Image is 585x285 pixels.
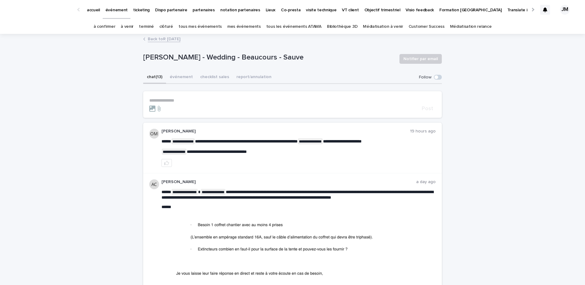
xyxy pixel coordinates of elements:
[403,56,438,62] span: Notifier par email
[161,179,416,185] p: [PERSON_NAME]
[409,20,445,34] a: Customer Success
[363,20,403,34] a: Médiatisation à venir
[166,71,197,84] button: événement
[148,35,180,42] a: Back toR [DATE]
[416,179,436,185] p: a day ago
[179,20,222,34] a: tous mes événements
[266,20,321,34] a: tous les événements ATAWA
[233,71,275,84] button: report/annulation
[161,129,410,134] p: [PERSON_NAME]
[419,75,431,80] p: Follow
[161,159,172,167] button: like this post
[327,20,357,34] a: Bibliothèque 3D
[197,71,233,84] button: checklist sales
[121,20,133,34] a: à venir
[159,20,173,34] a: clôturé
[143,53,395,62] p: [PERSON_NAME] - Wedding - Beaucours - Sauve
[143,71,166,84] button: chat (13)
[450,20,492,34] a: Médiatisation relance
[422,106,433,111] span: Post
[399,54,442,64] button: Notifier par email
[12,4,71,16] img: Ls34BcGeRexTGTNfXpUC
[560,5,570,15] div: JM
[94,20,115,34] a: à confirmer
[227,20,261,34] a: mes événements
[139,20,154,34] a: terminé
[419,106,436,111] button: Post
[410,129,436,134] p: 19 hours ago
